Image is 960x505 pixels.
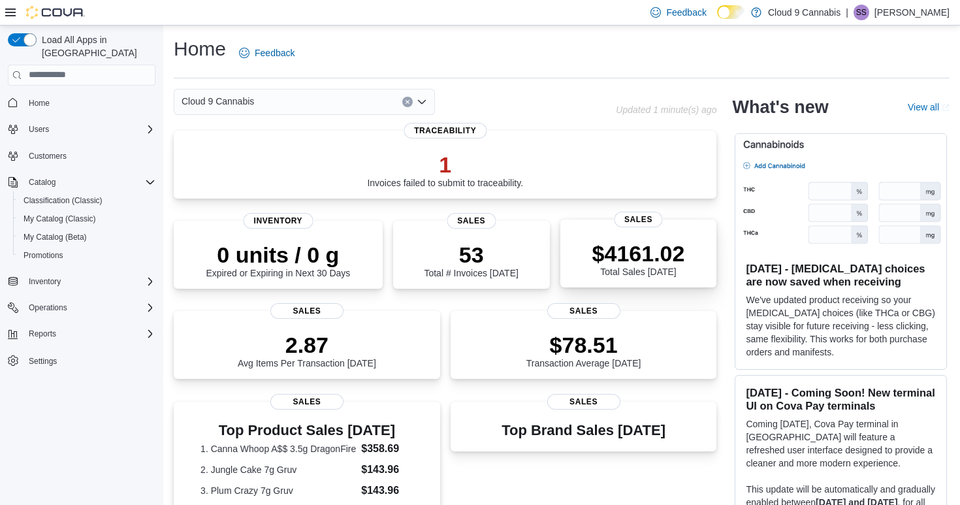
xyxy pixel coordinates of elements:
[402,97,413,107] button: Clear input
[24,195,103,206] span: Classification (Classic)
[29,329,56,339] span: Reports
[367,152,523,178] p: 1
[3,173,161,191] button: Catalog
[18,211,155,227] span: My Catalog (Classic)
[24,274,155,289] span: Inventory
[417,97,427,107] button: Open list of options
[18,248,155,263] span: Promotions
[3,299,161,317] button: Operations
[666,6,706,19] span: Feedback
[200,423,413,438] h3: Top Product Sales [DATE]
[614,212,663,227] span: Sales
[24,95,55,111] a: Home
[447,213,496,229] span: Sales
[24,174,61,190] button: Catalog
[854,5,869,20] div: Sarbjot Singh
[244,213,313,229] span: Inventory
[768,5,840,20] p: Cloud 9 Cannabis
[270,394,344,410] span: Sales
[24,214,96,224] span: My Catalog (Classic)
[26,6,85,19] img: Cova
[361,462,413,478] dd: $143.96
[526,332,641,358] p: $78.51
[234,40,300,66] a: Feedback
[200,463,356,476] dt: 2. Jungle Cake 7g Gruv
[3,325,161,343] button: Reports
[24,353,62,369] a: Settings
[24,300,72,316] button: Operations
[24,122,54,137] button: Users
[182,93,254,109] span: Cloud 9 Cannabis
[404,123,487,138] span: Traceability
[29,276,61,287] span: Inventory
[717,5,744,19] input: Dark Mode
[502,423,665,438] h3: Top Brand Sales [DATE]
[24,122,155,137] span: Users
[424,242,518,268] p: 53
[424,242,518,278] div: Total # Invoices [DATE]
[206,242,350,268] p: 0 units / 0 g
[18,229,155,245] span: My Catalog (Beta)
[18,193,108,208] a: Classification (Classic)
[846,5,848,20] p: |
[13,246,161,265] button: Promotions
[238,332,376,358] p: 2.87
[908,102,950,112] a: View allExternal link
[18,193,155,208] span: Classification (Classic)
[732,97,828,118] h2: What's new
[746,386,936,412] h3: [DATE] - Coming Soon! New terminal UI on Cova Pay terminals
[592,240,685,277] div: Total Sales [DATE]
[24,148,72,164] a: Customers
[547,394,620,410] span: Sales
[874,5,950,20] p: [PERSON_NAME]
[3,93,161,112] button: Home
[238,332,376,368] div: Avg Items Per Transaction [DATE]
[13,228,161,246] button: My Catalog (Beta)
[616,105,716,115] p: Updated 1 minute(s) ago
[29,302,67,313] span: Operations
[746,293,936,359] p: We've updated product receiving so your [MEDICAL_DATA] choices (like THCa or CBG) stay visible fo...
[547,303,620,319] span: Sales
[37,33,155,59] span: Load All Apps in [GEOGRAPHIC_DATA]
[29,124,49,135] span: Users
[361,483,413,498] dd: $143.96
[3,146,161,165] button: Customers
[367,152,523,188] div: Invoices failed to submit to traceability.
[24,326,155,342] span: Reports
[24,326,61,342] button: Reports
[200,442,356,455] dt: 1. Canna Whoop A$$ 3.5g DragonFire
[270,303,344,319] span: Sales
[361,441,413,457] dd: $358.69
[3,120,161,138] button: Users
[29,356,57,367] span: Settings
[3,272,161,291] button: Inventory
[24,274,66,289] button: Inventory
[942,104,950,112] svg: External link
[18,229,92,245] a: My Catalog (Beta)
[29,98,50,108] span: Home
[18,248,69,263] a: Promotions
[526,332,641,368] div: Transaction Average [DATE]
[3,351,161,370] button: Settings
[746,417,936,470] p: Coming [DATE], Cova Pay terminal in [GEOGRAPHIC_DATA] will feature a refreshed user interface des...
[255,46,295,59] span: Feedback
[24,148,155,164] span: Customers
[200,484,356,497] dt: 3. Plum Crazy 7g Gruv
[856,5,867,20] span: SS
[13,210,161,228] button: My Catalog (Classic)
[24,300,155,316] span: Operations
[174,36,226,62] h1: Home
[24,232,87,242] span: My Catalog (Beta)
[29,151,67,161] span: Customers
[13,191,161,210] button: Classification (Classic)
[8,88,155,404] nav: Complex example
[29,177,56,187] span: Catalog
[24,352,155,368] span: Settings
[24,250,63,261] span: Promotions
[746,262,936,288] h3: [DATE] - [MEDICAL_DATA] choices are now saved when receiving
[592,240,685,267] p: $4161.02
[206,242,350,278] div: Expired or Expiring in Next 30 Days
[24,174,155,190] span: Catalog
[18,211,101,227] a: My Catalog (Classic)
